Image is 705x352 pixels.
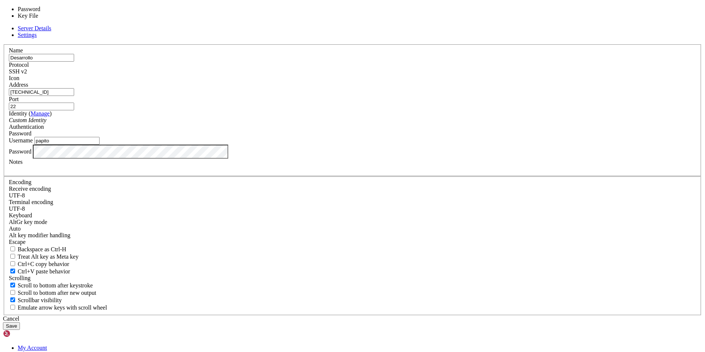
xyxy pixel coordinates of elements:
label: Protocol [9,62,29,68]
span: Ctrl+C copy behavior [18,261,69,267]
div: UTF-8 [9,206,696,212]
span: Emulate arrow keys with scroll wheel [18,304,107,311]
span: Escape [9,239,25,245]
input: Ctrl+C copy behavior [10,261,15,266]
input: Treat Alt key as Meta key [10,254,15,259]
label: Controls how the Alt key is handled. Escape: Send an ESC prefix. 8-Bit: Add 128 to the typed char... [9,232,70,238]
input: Host Name or IP [9,88,74,96]
label: Identity [9,110,52,117]
input: Scroll to bottom after new output [10,290,15,295]
div: SSH v2 [9,68,696,75]
li: Password [18,6,79,13]
input: Scroll to bottom after keystroke [10,283,15,287]
button: Save [3,322,20,330]
span: Scroll to bottom after keystroke [18,282,93,289]
input: Port Number [9,103,74,110]
a: Manage [31,110,50,117]
div: Cancel [3,315,702,322]
input: Server Name [9,54,74,62]
label: Name [9,47,23,54]
span: UTF-8 [9,206,25,212]
span: Scroll to bottom after new output [18,290,96,296]
span: Backspace as Ctrl-H [18,246,66,252]
a: Server Details [18,25,51,31]
span: Password [9,130,31,137]
label: The vertical scrollbar mode. [9,297,62,303]
div: Auto [9,225,696,232]
label: Username [9,137,33,144]
div: UTF-8 [9,192,696,199]
a: My Account [18,345,47,351]
label: The default terminal encoding. ISO-2022 enables character map translations (like graphics maps). ... [9,199,53,205]
span: Scrollbar visibility [18,297,62,303]
label: Port [9,96,19,102]
img: Shellngn [3,330,45,337]
input: Scrollbar visibility [10,297,15,302]
span: Treat Alt key as Meta key [18,253,79,260]
input: Emulate arrow keys with scroll wheel [10,305,15,310]
div: Custom Identity [9,117,696,124]
span: ( ) [29,110,52,117]
div: Password [9,130,696,137]
i: Custom Identity [9,117,46,123]
input: Backspace as Ctrl-H [10,246,15,251]
label: Ctrl-C copies if true, send ^C to host if false. Ctrl-Shift-C sends ^C to host if true, copies if... [9,261,69,267]
label: Scroll to bottom after new output. [9,290,96,296]
label: Whether the Alt key acts as a Meta key or as a distinct Alt key. [9,253,79,260]
label: Icon [9,75,19,81]
span: UTF-8 [9,192,25,199]
span: Auto [9,225,21,232]
input: Ctrl+V paste behavior [10,269,15,273]
div: Escape [9,239,696,245]
label: Ctrl+V pastes if true, sends ^V to host if false. Ctrl+Shift+V sends ^V to host if true, pastes i... [9,268,70,275]
label: Notes [9,159,22,165]
label: Keyboard [9,212,32,218]
li: Key File [18,13,79,19]
label: If true, the backspace should send BS ('\x08', aka ^H). Otherwise the backspace key should send '... [9,246,66,252]
input: Login Username [34,137,100,145]
label: Authentication [9,124,44,130]
label: Encoding [9,179,31,185]
label: Set the expected encoding for data received from the host. If the encodings do not match, visual ... [9,219,47,225]
a: Settings [18,32,37,38]
label: When using the alternative screen buffer, and DECCKM (Application Cursor Keys) is active, mouse w... [9,304,107,311]
label: Password [9,148,31,154]
span: SSH v2 [9,68,27,75]
span: Ctrl+V paste behavior [18,268,70,275]
label: Set the expected encoding for data received from the host. If the encodings do not match, visual ... [9,186,51,192]
label: Scrolling [9,275,31,281]
label: Address [9,82,28,88]
label: Whether to scroll to the bottom on any keystroke. [9,282,93,289]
